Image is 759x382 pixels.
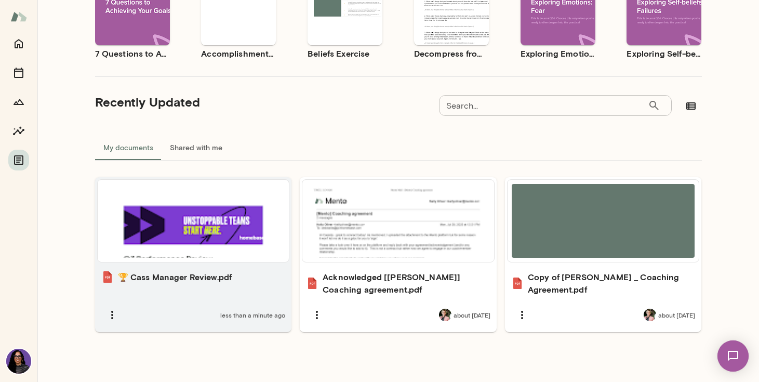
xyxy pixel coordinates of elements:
h6: 🏆 Cass Manager Review.pdf [118,271,232,283]
h6: Exploring Self-beliefs: Failures [627,47,701,60]
img: Acknowledged [Mento] Coaching agreement.pdf [306,277,318,289]
h6: Beliefs Exercise [308,47,382,60]
h5: Recently Updated [95,94,200,110]
img: 🏆 Cass Manager Review.pdf [101,271,114,283]
span: less than a minute ago [220,311,285,319]
h6: Acknowledged [[PERSON_NAME]] Coaching agreement.pdf [323,271,490,296]
span: about [DATE] [454,311,490,319]
button: Shared with me [162,135,231,160]
button: Insights [8,121,29,141]
span: about [DATE] [658,311,695,319]
img: Copy of Cassidy Edwards _ Coaching Agreement.pdf [511,277,524,289]
button: My documents [95,135,162,160]
h6: Exploring Emotions: Fear [521,47,595,60]
img: Cassidy Edwards [6,349,31,374]
button: Home [8,33,29,54]
h6: Accomplishment Tracker [201,47,276,60]
h6: 7 Questions to Achieving Your Goals [95,47,170,60]
button: Sessions [8,62,29,83]
h6: Decompress from a Job [414,47,489,60]
img: Kelly K. Oliver [644,309,656,321]
div: documents tabs [95,135,702,160]
button: Growth Plan [8,91,29,112]
button: Documents [8,150,29,170]
img: Mento [10,7,27,27]
h6: Copy of [PERSON_NAME] _ Coaching Agreement.pdf [528,271,696,296]
img: Kelly K. Oliver [439,309,451,321]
